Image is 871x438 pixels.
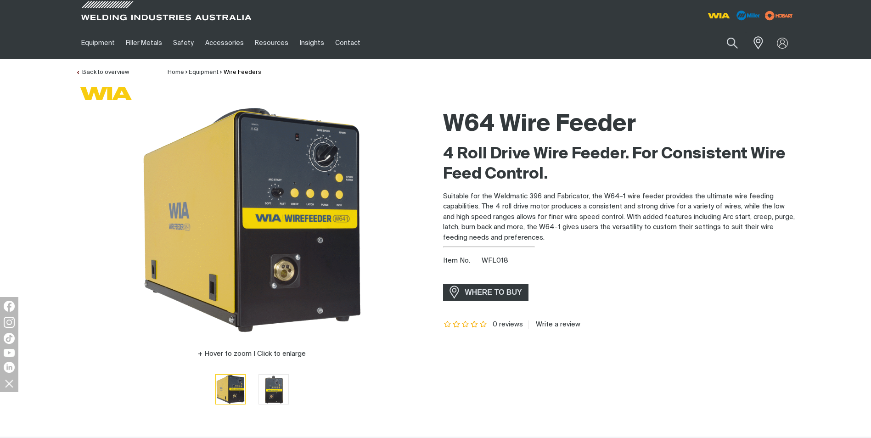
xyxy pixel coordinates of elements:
button: Search products [717,32,748,54]
img: LinkedIn [4,362,15,373]
img: Facebook [4,301,15,312]
span: 0 reviews [493,321,523,328]
img: TikTok [4,333,15,344]
a: WHERE TO BUY [443,284,529,301]
a: Equipment [76,27,120,59]
img: W64-1 Wire Feeder [216,375,245,404]
a: Contact [330,27,366,59]
h2: 4 Roll Drive Wire Feeder. For Consistent Wire Feed Control. [443,144,796,185]
a: Write a review [528,320,580,329]
img: W64-1 Wire Feeder [137,105,367,335]
a: Filler Metals [120,27,168,59]
a: Insights [294,27,329,59]
span: Rating: {0} [443,321,488,328]
img: W64-1 Wire Feeder [259,375,288,404]
a: Equipment [189,69,219,75]
img: hide socials [1,376,17,391]
img: Instagram [4,317,15,328]
button: Go to slide 1 [215,374,246,404]
a: Resources [249,27,294,59]
p: Suitable for the Weldmatic 396 and Fabricator, the W64-1 wire feeder provides the ultimate wire f... [443,191,796,243]
nav: Breadcrumb [168,68,261,77]
a: Wire Feeders [224,69,261,75]
img: YouTube [4,349,15,357]
a: Back to overview of Wire Feeders [76,69,129,75]
h1: W64 Wire Feeder [443,110,796,140]
a: Home [168,69,184,75]
span: Item No. [443,256,480,266]
a: Accessories [200,27,249,59]
a: Safety [168,27,199,59]
span: WHERE TO BUY [459,285,528,300]
img: miller [762,9,796,22]
input: Product name or item number... [705,32,747,54]
nav: Main [76,27,616,59]
span: WFL018 [482,257,508,264]
button: Hover to zoom | Click to enlarge [192,348,311,359]
button: Go to slide 2 [258,374,289,404]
